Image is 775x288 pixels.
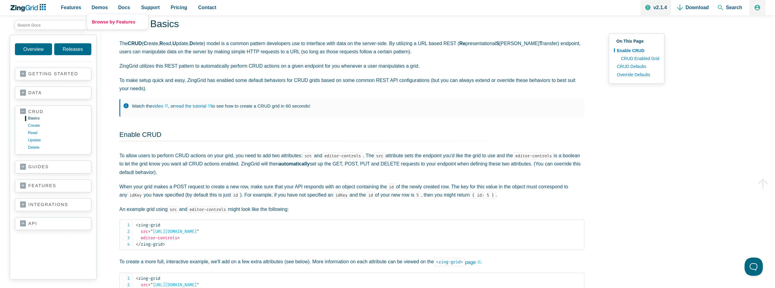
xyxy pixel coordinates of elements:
strong: S [496,41,499,46]
a: crud [20,109,86,115]
span: editor-controls [141,235,177,240]
a: read [28,129,86,137]
span: src [141,282,148,287]
code: editor-controls [187,206,228,213]
span: " [150,229,153,234]
p: To make setup quick and easy, ZingGrid has enabled some default behaviors for CRUD grids based on... [119,76,584,93]
p: The ( reate, ead, pdate, elete) model is a common pattern developers use to interface with data o... [119,39,584,56]
p: To allow users to perform CRUD actions on your grid, you need to add two attributes: and . The at... [119,151,584,176]
a: basics [28,115,86,122]
a: video [152,102,168,110]
span: zing-grid [136,222,160,228]
span: < [136,276,138,281]
a: getting started [20,71,86,77]
span: Docs [118,3,130,12]
a: guides [20,164,86,170]
a: <zing-grid>page [434,258,481,267]
span: " [197,282,199,287]
span: [URL][DOMAIN_NAME] [148,282,199,287]
code: 5 [414,192,421,199]
code: <zing-grid> [434,258,465,267]
span: </ [136,242,141,247]
code: src [374,152,386,159]
code: id [366,192,375,199]
a: ZingChart Logo. Click to return to the homepage [10,4,49,12]
strong: automatically [279,161,310,166]
p: An example grid using and might look like the following: [119,205,584,213]
code: id [387,183,396,190]
a: Overview [15,43,52,55]
a: data [20,90,86,96]
span: " [150,282,153,287]
span: src [141,229,148,234]
p: Watch the , or to see how to create a CRUD grid in 60 seconds! [132,102,578,110]
code: idKey [333,192,350,199]
strong: T [539,41,542,46]
a: CRUD Enabled Grid [618,55,659,62]
a: create [28,122,86,129]
iframe: Toggle Customer Support [745,258,763,276]
span: = [148,282,150,287]
a: Releases [54,43,91,55]
a: read the tutorial [175,102,211,110]
strong: D [189,41,193,46]
strong: C [143,41,147,46]
span: < [136,222,138,228]
span: zing-grid [136,276,160,281]
span: " [197,229,199,234]
a: api [20,221,86,227]
a: Override Defaults [614,71,659,79]
code: editor-controls [513,152,554,159]
a: Enable CRUD [119,131,161,138]
a: Browse by Features [87,14,148,29]
span: Features [61,3,81,12]
code: { id: 5 } [470,192,496,199]
a: features [20,183,86,189]
a: Enable CRUD [614,47,659,55]
a: CRUD Defaults [614,62,659,70]
input: search input [15,20,88,30]
strong: R [160,41,163,46]
strong: Re [459,41,465,46]
code: id [231,192,240,199]
code: idKey [127,192,144,199]
span: Demos [92,3,108,12]
span: > [177,235,180,240]
span: Support [141,3,160,12]
a: update [28,137,86,144]
a: delete [28,144,86,151]
code: src [167,206,179,213]
span: zing-grid [136,242,163,247]
span: > [163,242,165,247]
strong: U [172,41,176,46]
p: When your grid makes a POST request to create a new row, make sure that your API responds with an... [119,183,584,199]
span: = [148,229,150,234]
span: Pricing [171,3,187,12]
h1: CRUD Basics [119,18,584,31]
p: ZingGrid utilizes this REST pattern to automatically perform CRUD actions on a given endpoint for... [119,62,584,70]
span: [URL][DOMAIN_NAME] [148,229,199,234]
code: src [302,152,314,159]
p: To create a more full, interactive example, we'll add on a few extra attributes (see below). More... [119,258,584,267]
strong: CRUD [128,41,142,46]
a: integrations [20,202,86,208]
code: editor-controls [322,152,363,159]
span: Contact [198,3,217,12]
